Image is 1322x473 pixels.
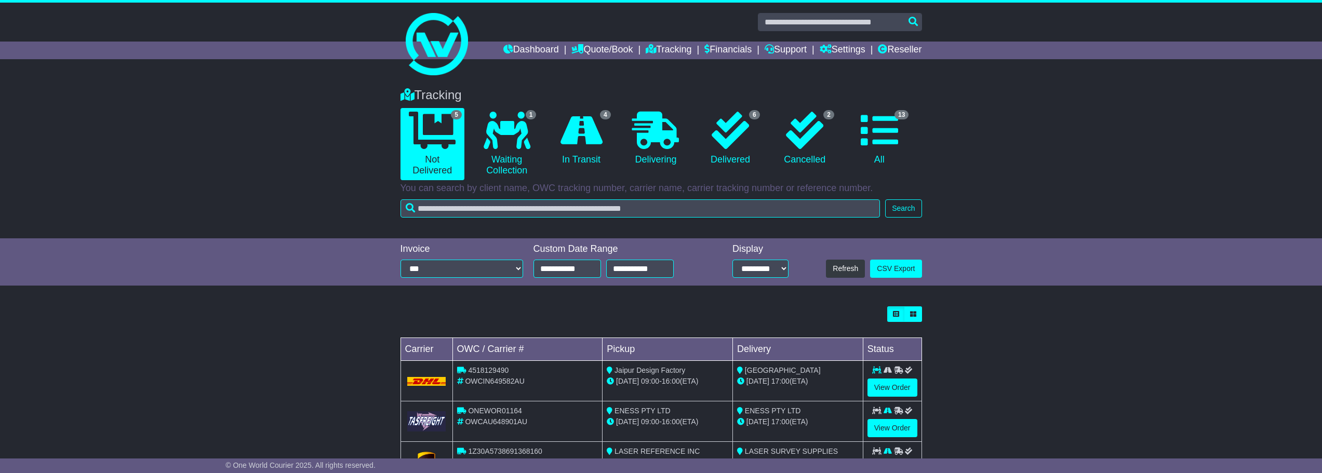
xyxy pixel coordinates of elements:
td: Carrier [400,338,452,361]
span: 17:00 [771,377,790,385]
span: [DATE] [616,417,639,426]
div: Display [732,244,789,255]
span: 16:00 [662,377,680,385]
div: Tracking [395,88,927,103]
a: Dashboard [503,42,559,59]
a: Reseller [878,42,922,59]
a: Quote/Book [571,42,633,59]
span: [GEOGRAPHIC_DATA] [745,366,821,374]
span: 6 [749,110,760,119]
td: OWC / Carrier # [452,338,603,361]
span: ENESS PTY LTD [615,407,671,415]
span: OWCAU648901AU [465,417,527,426]
button: Search [885,199,922,218]
span: [DATE] [746,417,769,426]
div: Invoice [400,244,523,255]
span: [DATE] [746,377,769,385]
div: (ETA) [737,457,859,468]
a: Tracking [646,42,691,59]
span: 09:00 [641,377,659,385]
span: 4 [600,110,611,119]
a: Delivering [624,108,688,169]
span: ONEWOR01164 [468,407,522,415]
div: (ETA) [737,416,859,427]
span: LASER SURVEY SUPPLIES [745,447,838,455]
img: GetCarrierServiceLogo [407,411,446,431]
a: 1 Waiting Collection [475,108,539,180]
div: Custom Date Range [533,244,700,255]
a: 5 Not Delivered [400,108,464,180]
img: GetCarrierServiceLogo [418,452,435,472]
td: Pickup [603,338,733,361]
span: 09:00 [641,417,659,426]
span: 13 [894,110,909,119]
a: Settings [820,42,865,59]
div: - (ETA) [607,376,728,387]
button: Refresh [826,260,865,278]
span: 1Z30A5738691368160 [468,447,542,455]
a: View Order [867,419,917,437]
span: 4518129490 [468,366,509,374]
span: 16:00 [662,417,680,426]
a: CSV Export [870,260,922,278]
span: 1 [526,110,537,119]
p: You can search by client name, OWC tracking number, carrier name, carrier tracking number or refe... [400,183,922,194]
img: DHL.png [407,377,446,385]
span: OWCIN649582AU [465,377,524,385]
div: (ETA) [737,376,859,387]
span: 17:00 [771,417,790,426]
span: © One World Courier 2025. All rights reserved. [225,461,376,469]
a: 2 Cancelled [773,108,837,169]
div: - (ETA) [607,457,728,468]
span: [DATE] [616,377,639,385]
a: 13 All [847,108,911,169]
td: Status [863,338,922,361]
span: ENESS PTY LTD [745,407,801,415]
a: Support [765,42,807,59]
a: View Order [867,379,917,397]
span: LASER REFERENCE INC [615,447,700,455]
a: Financials [704,42,752,59]
span: Jaipur Design Factory [615,366,685,374]
td: Delivery [732,338,863,361]
div: - (ETA) [607,416,728,427]
a: 6 Delivered [698,108,762,169]
a: 4 In Transit [549,108,613,169]
span: 5 [451,110,462,119]
span: 2 [823,110,834,119]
